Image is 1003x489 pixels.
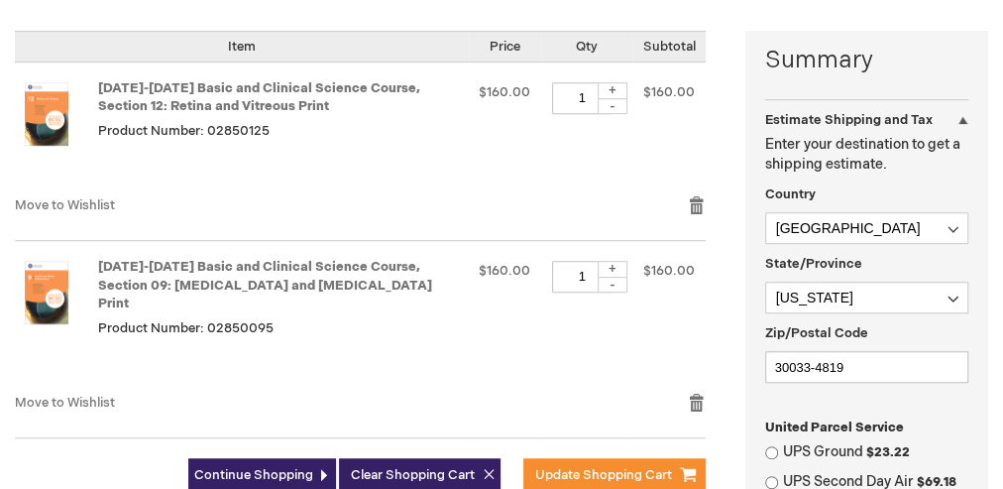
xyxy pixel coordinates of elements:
span: $160.00 [479,84,530,100]
div: + [598,261,627,278]
input: Qty [552,261,612,293]
a: Move to Wishlist [15,395,115,411]
span: Product Number: 02850095 [98,320,274,336]
a: 2025-2026 Basic and Clinical Science Course, Section 12: Retina and Vitreous Print [15,82,98,176]
span: Country [765,186,816,202]
span: Zip/Postal Code [765,325,868,341]
p: Enter your destination to get a shipping estimate. [765,135,969,175]
a: [DATE]-[DATE] Basic and Clinical Science Course, Section 12: Retina and Vitreous Print [98,80,420,115]
label: UPS Ground [783,442,969,462]
span: $160.00 [643,263,695,279]
span: $160.00 [479,263,530,279]
span: Continue Shopping [194,467,313,483]
div: + [598,82,627,99]
a: [DATE]-[DATE] Basic and Clinical Science Course, Section 09: [MEDICAL_DATA] and [MEDICAL_DATA] Print [98,259,432,311]
strong: Estimate Shipping and Tax [765,112,933,128]
img: 2025-2026 Basic and Clinical Science Course, Section 12: Retina and Vitreous Print [15,82,78,146]
div: - [598,277,627,293]
img: 2025-2026 Basic and Clinical Science Course, Section 09: Uveitis and Ocular Inflammation Print [15,261,78,324]
span: Item [228,39,256,55]
span: Qty [576,39,598,55]
div: - [598,98,627,114]
strong: Summary [765,44,969,77]
span: United Parcel Service [765,420,904,435]
span: State/Province [765,256,862,272]
span: Product Number: 02850125 [98,123,270,139]
span: Subtotal [643,39,696,55]
input: Qty [552,82,612,114]
span: $23.22 [866,444,910,460]
span: Clear Shopping Cart [351,467,475,483]
span: $160.00 [643,84,695,100]
span: Price [490,39,520,55]
a: Move to Wishlist [15,197,115,213]
span: Update Shopping Cart [535,467,672,483]
a: 2025-2026 Basic and Clinical Science Course, Section 09: Uveitis and Ocular Inflammation Print [15,261,98,373]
